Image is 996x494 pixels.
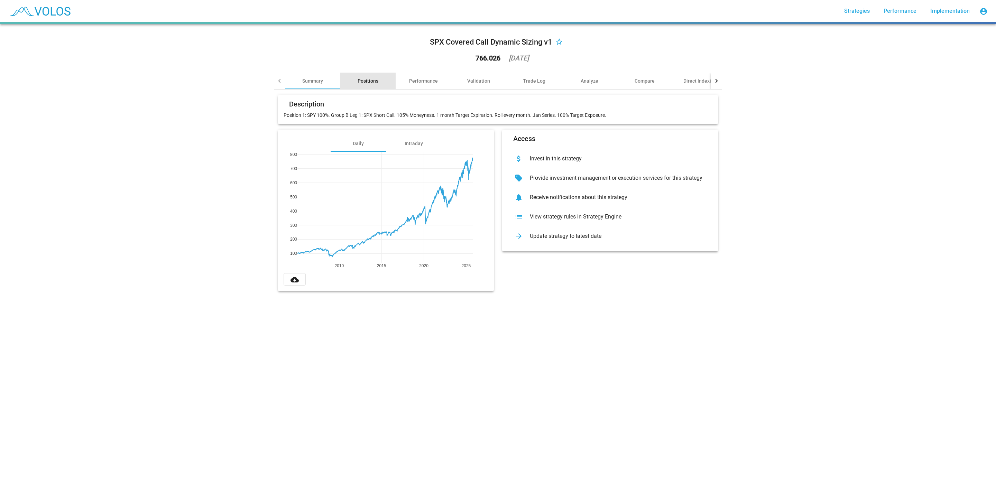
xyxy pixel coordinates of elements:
[508,188,712,207] button: Receive notifications about this strategy
[524,233,707,240] div: Update strategy to latest date
[979,7,988,16] mat-icon: account_circle
[524,194,707,201] div: Receive notifications about this strategy
[430,37,552,48] div: SPX Covered Call Dynamic Sizing v1
[290,276,299,284] mat-icon: cloud_download
[844,8,870,14] span: Strategies
[274,90,722,297] summary: DescriptionPosition 1: SPY 100%. Group B Leg 1: SPX Short Call. 105% Moneyness. 1 month Target Ex...
[513,192,524,203] mat-icon: notifications
[6,2,74,20] img: blue_transparent.png
[509,55,529,62] div: [DATE]
[405,140,423,147] div: Intraday
[513,173,524,184] mat-icon: sell
[524,155,707,162] div: Invest in this strategy
[508,168,712,188] button: Provide investment management or execution services for this strategy
[524,175,707,181] div: Provide investment management or execution services for this strategy
[409,77,438,84] div: Performance
[358,77,378,84] div: Positions
[513,135,535,142] mat-card-title: Access
[302,77,323,84] div: Summary
[353,140,364,147] div: Daily
[467,77,490,84] div: Validation
[513,231,524,242] mat-icon: arrow_forward
[839,5,875,17] a: Strategies
[289,101,324,108] mat-card-title: Description
[476,55,500,62] div: 766.026
[635,77,655,84] div: Compare
[513,153,524,164] mat-icon: attach_money
[523,77,545,84] div: Trade Log
[930,8,970,14] span: Implementation
[878,5,922,17] a: Performance
[555,38,563,47] mat-icon: star_border
[284,112,712,119] p: Position 1: SPY 100%. Group B Leg 1: SPX Short Call. 105% Moneyness. 1 month Target Expiration. R...
[508,149,712,168] button: Invest in this strategy
[925,5,975,17] a: Implementation
[581,77,598,84] div: Analyze
[513,211,524,222] mat-icon: list
[884,8,916,14] span: Performance
[524,213,707,220] div: View strategy rules in Strategy Engine
[508,207,712,226] button: View strategy rules in Strategy Engine
[508,226,712,246] button: Update strategy to latest date
[683,77,717,84] div: Direct Indexing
